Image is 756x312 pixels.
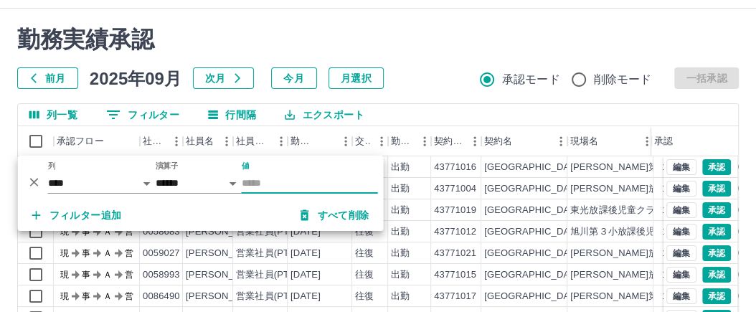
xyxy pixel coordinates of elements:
div: [PERSON_NAME] [186,290,264,303]
text: 営 [125,291,133,301]
div: 営業社員(PT契約) [236,247,311,260]
button: 前月 [17,67,78,89]
div: 出勤 [391,204,410,217]
div: 社員名 [183,126,233,156]
text: 現 [60,291,69,301]
div: 承認 [651,126,726,156]
div: [PERSON_NAME]放課後児童クラブ [570,182,724,196]
div: [GEOGRAPHIC_DATA] [484,182,583,196]
button: 編集 [666,224,696,240]
div: 43771019 [434,204,476,217]
button: メニュー [335,131,356,152]
div: 43771012 [434,225,476,239]
button: メニュー [636,131,658,152]
button: メニュー [414,131,435,152]
button: 承認 [702,159,731,175]
div: 社員名 [186,126,214,156]
div: 社員区分 [233,126,288,156]
div: 43771004 [434,182,476,196]
div: 43771016 [434,161,476,174]
div: 13:00 [662,161,686,174]
div: [GEOGRAPHIC_DATA] [484,247,583,260]
button: エクスポート [273,104,375,126]
div: 43771021 [434,247,476,260]
div: [PERSON_NAME]第三放課後児童クラブ [570,290,742,303]
text: Ａ [103,291,112,301]
button: 行間隔 [197,104,268,126]
button: メニュー [371,131,392,152]
h5: 2025年09月 [90,67,181,89]
div: 0086490 [143,290,180,303]
div: 出勤 [391,290,410,303]
button: 今月 [271,67,317,89]
div: [PERSON_NAME] [186,247,264,260]
text: 事 [82,270,90,280]
text: 事 [82,248,90,258]
div: 出勤 [391,182,410,196]
div: 往復 [355,268,374,282]
div: [PERSON_NAME]放課後児童クラブ [570,268,724,282]
div: [PERSON_NAME]第二放課後児童クラブ [570,161,742,174]
div: 12:30 [662,182,686,196]
div: 交通費 [355,126,371,156]
div: 勤務日 [290,126,315,156]
div: 現場名 [567,126,653,156]
div: 勤務区分 [388,126,431,156]
div: 契約名 [484,126,512,156]
text: Ａ [103,248,112,258]
text: 営 [125,227,133,237]
div: 往復 [355,290,374,303]
div: [GEOGRAPHIC_DATA] [484,161,583,174]
h2: 勤務実績承認 [17,26,739,53]
text: 現 [60,270,69,280]
div: 社員番号 [143,126,166,156]
button: 承認 [702,224,731,240]
div: 出勤 [391,268,410,282]
button: 承認 [702,267,731,283]
div: [GEOGRAPHIC_DATA] [484,268,583,282]
button: フィルター追加 [21,202,133,228]
button: 承認 [702,288,731,304]
button: ソート [315,131,335,151]
div: 43771015 [434,268,476,282]
div: 契約名 [481,126,567,156]
div: [DATE] [290,247,321,260]
div: 承認 [654,126,673,156]
span: 削除モード [594,71,652,88]
button: 削除 [24,171,45,192]
label: 値 [242,160,250,171]
div: 営業社員(PT契約) [236,290,311,303]
button: 編集 [666,159,696,175]
button: メニュー [166,131,187,152]
button: メニュー [464,131,486,152]
text: 事 [82,291,90,301]
div: 旭川第３小放課後児童クラブ [570,225,693,239]
div: 契約コード [431,126,481,156]
button: 承認 [702,245,731,261]
div: 交通費 [352,126,388,156]
div: 12:30 [662,290,686,303]
button: 編集 [666,245,696,261]
button: メニュー [550,131,572,152]
div: 43771017 [434,290,476,303]
div: [DATE] [290,268,321,282]
button: 列選択 [18,104,89,126]
div: 契約コード [434,126,464,156]
div: 勤務日 [288,126,352,156]
button: メニュー [270,131,292,152]
div: 0058683 [143,225,180,239]
text: 事 [82,227,90,237]
div: [DATE] [290,290,321,303]
div: [PERSON_NAME]放課後児童クラブ [570,247,724,260]
button: 承認 [702,181,731,197]
div: [GEOGRAPHIC_DATA] [484,204,583,217]
text: 現 [60,248,69,258]
button: フィルター表示 [95,104,191,126]
text: 現 [60,227,69,237]
div: 営業社員(PT契約) [236,225,311,239]
div: 0058993 [143,268,180,282]
div: [PERSON_NAME] [186,268,264,282]
div: 0059027 [143,247,180,260]
div: 勤務区分 [391,126,414,156]
button: 編集 [666,181,696,197]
